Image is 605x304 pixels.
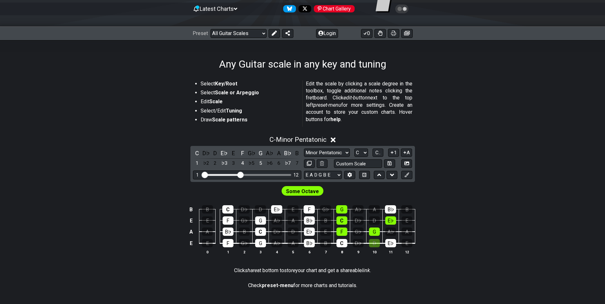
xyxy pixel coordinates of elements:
[234,267,371,274] p: Click at bottom to your chart and get a shareable .
[255,228,266,236] div: C
[247,149,256,157] div: toggle pitch class
[388,148,399,157] button: 1
[288,239,299,247] div: A
[366,249,382,255] th: 10
[387,171,397,179] button: Move down
[352,205,364,214] div: A♭
[353,228,364,236] div: G♭
[314,102,341,108] em: preset-menu
[359,171,370,179] button: Toggle horizontal chord view
[196,172,199,178] div: 1
[401,159,412,168] button: Create Image
[220,149,228,157] div: toggle pitch class
[271,216,282,225] div: A♭
[223,239,233,247] div: F
[353,239,364,247] div: D♭
[316,29,338,38] button: Login
[255,216,266,225] div: G
[304,148,350,157] select: Scale
[293,172,299,178] div: 12
[343,95,368,101] em: edit-button
[210,29,267,38] select: Preset
[238,159,247,168] div: toggle scale degree
[399,249,415,255] th: 12
[317,159,328,168] button: Delete
[336,228,347,236] div: F
[202,239,213,247] div: E
[266,159,274,168] div: toggle scale degree
[220,159,228,168] div: toggle scale degree
[271,239,282,247] div: A♭
[219,58,386,70] h1: Any Guitar scale in any key and tuning
[201,80,298,89] li: Select
[304,159,315,168] button: Copy
[385,228,396,236] div: A♭
[398,6,406,12] span: Toggle light / dark theme
[304,216,315,225] div: B♭
[239,228,250,236] div: B
[187,226,195,238] td: A
[211,149,219,157] div: toggle pitch class
[402,216,412,225] div: E
[238,149,247,157] div: toggle pitch class
[402,228,412,236] div: A
[388,29,399,38] button: Print
[385,239,396,247] div: E♭
[353,216,364,225] div: D♭
[215,81,237,87] strong: Key/Root
[354,148,368,157] select: Tonic/Root
[284,159,292,168] div: toggle scale degree
[201,89,298,98] li: Select
[229,159,238,168] div: toggle scale degree
[369,216,380,225] div: D
[320,228,331,236] div: E
[401,29,413,38] button: Create image
[320,216,331,225] div: B
[211,159,219,168] div: toggle scale degree
[236,249,252,255] th: 2
[262,282,293,288] strong: preset-menu
[401,205,412,214] div: B
[320,239,331,247] div: B
[374,171,385,179] button: Move up
[245,267,257,273] em: share
[286,187,319,196] span: First enable full edit mode to edit
[212,117,247,123] strong: Scale patterns
[336,216,347,225] div: C
[256,149,265,157] div: toggle pitch class
[202,228,213,236] div: A
[239,216,250,225] div: G♭
[369,239,380,247] div: D
[202,149,210,157] div: toggle pitch class
[350,249,366,255] th: 9
[401,171,412,179] button: First click edit preset to enable marker editing
[200,5,234,12] span: Latest Charts
[248,282,357,289] p: Check for more charts and tutorials.
[369,228,380,236] div: G
[252,249,269,255] th: 3
[287,205,299,214] div: E
[201,107,298,116] li: Select/Edit
[187,204,195,215] td: B
[304,171,342,179] select: Tuning
[223,228,233,236] div: B♭
[374,29,386,38] button: Toggle Dexterity for all fretkits
[271,228,282,236] div: D♭
[382,249,399,255] th: 11
[304,239,315,247] div: B♭
[320,205,331,214] div: G♭
[281,5,296,12] a: Follow #fretflip at Bluesky
[209,98,223,105] strong: Scale
[202,205,213,214] div: B
[304,228,315,236] div: E♭
[369,205,380,214] div: A
[288,228,299,236] div: D
[201,98,298,107] li: Edit
[301,249,317,255] th: 6
[199,249,216,255] th: 0
[330,116,341,122] strong: help
[193,149,201,157] div: toggle pitch class
[247,159,256,168] div: toggle scale degree
[202,159,210,168] div: toggle scale degree
[401,148,412,157] button: A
